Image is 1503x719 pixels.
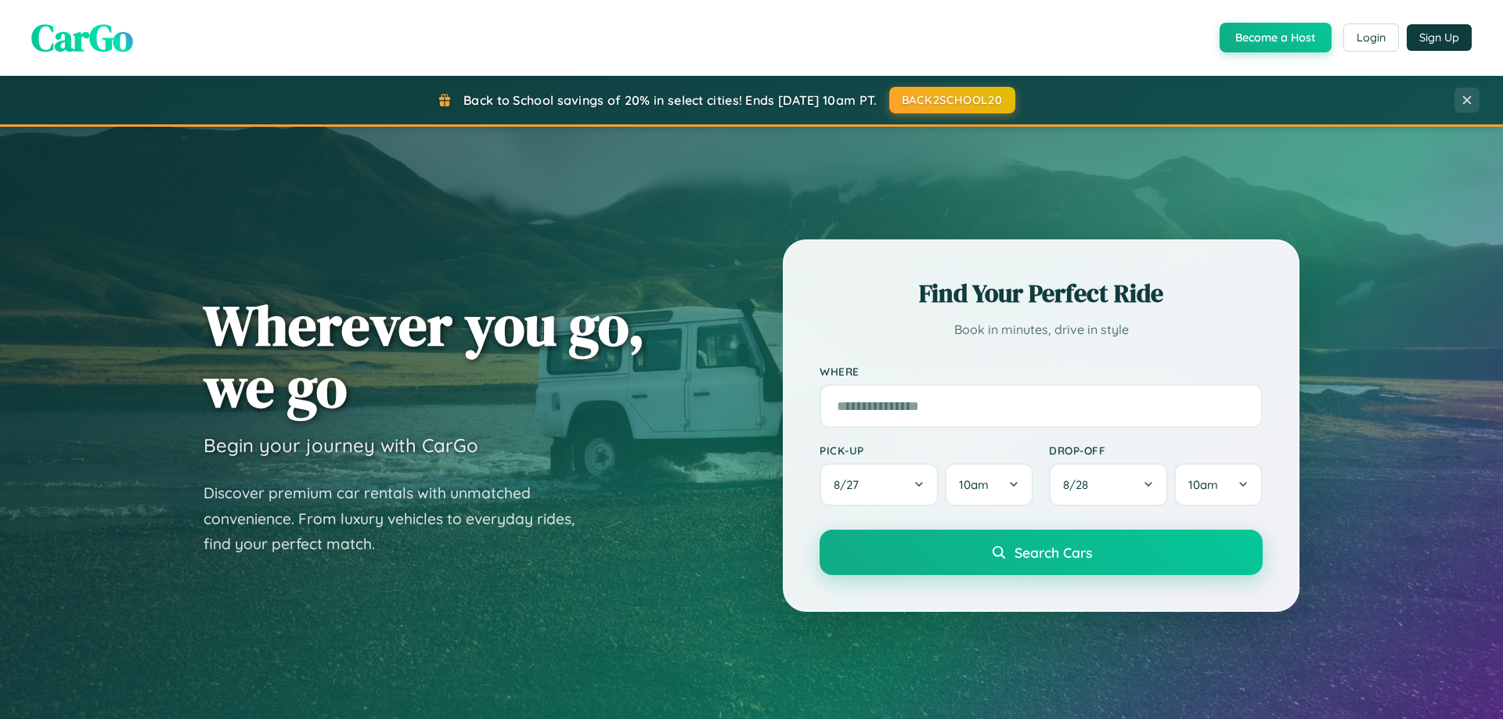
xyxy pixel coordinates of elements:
h1: Wherever you go, we go [204,294,645,418]
label: Drop-off [1049,444,1263,457]
h2: Find Your Perfect Ride [820,276,1263,311]
span: Search Cars [1015,544,1092,561]
span: 8 / 27 [834,477,867,492]
button: 8/27 [820,463,939,506]
button: 8/28 [1049,463,1168,506]
p: Discover premium car rentals with unmatched convenience. From luxury vehicles to everyday rides, ... [204,480,595,557]
button: 10am [1174,463,1263,506]
span: 10am [1188,477,1218,492]
button: BACK2SCHOOL20 [889,87,1015,113]
p: Book in minutes, drive in style [820,318,1263,341]
button: Login [1343,23,1399,52]
label: Where [820,365,1263,378]
button: Become a Host [1220,23,1332,52]
label: Pick-up [820,444,1033,457]
button: Search Cars [820,530,1263,575]
button: Sign Up [1407,24,1472,51]
span: CarGo [31,12,133,63]
span: Back to School savings of 20% in select cities! Ends [DATE] 10am PT. [463,92,877,108]
span: 10am [959,477,989,492]
span: 8 / 28 [1063,477,1096,492]
button: 10am [945,463,1033,506]
h3: Begin your journey with CarGo [204,433,478,457]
